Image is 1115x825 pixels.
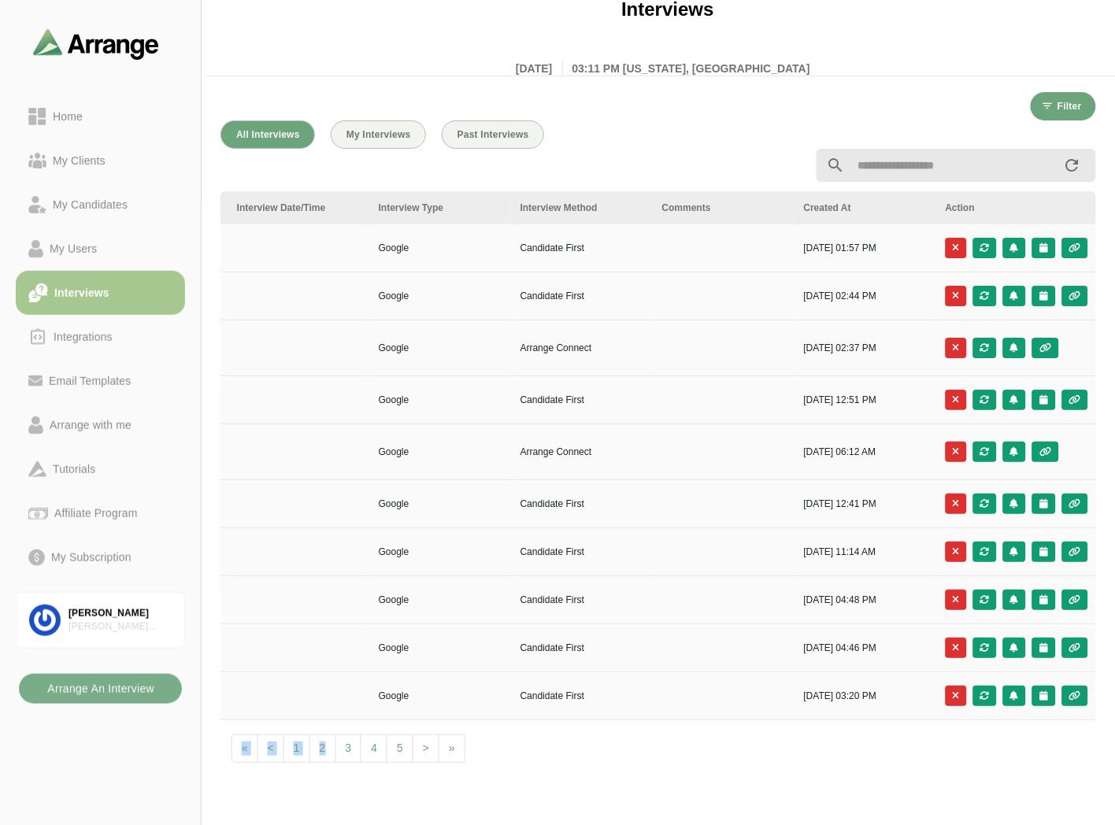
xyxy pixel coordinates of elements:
[804,689,927,703] p: [DATE] 03:20 PM
[379,393,502,407] p: Google
[520,393,643,407] p: Candidate First
[46,107,89,126] div: Home
[19,674,182,704] button: Arrange An Interview
[520,545,643,559] p: Candidate First
[1063,156,1082,175] i: appended action
[46,151,112,170] div: My Clients
[804,593,927,607] p: [DATE] 04:48 PM
[804,497,927,511] p: [DATE] 12:41 PM
[48,283,116,302] div: Interviews
[520,445,643,459] p: Arrange Connect
[16,403,185,447] a: Arrange with me
[520,641,643,655] p: Candidate First
[563,59,810,78] p: 03:11 PM [US_STATE], [GEOGRAPHIC_DATA]
[47,327,119,346] div: Integrations
[804,445,927,459] p: [DATE] 06:12 AM
[16,139,185,183] a: My Clients
[946,201,1088,215] div: Action
[16,227,185,271] a: My Users
[16,491,185,535] a: Affiliate Program
[520,241,643,255] p: Candidate First
[235,129,300,140] span: All Interviews
[516,59,562,78] p: [DATE]
[46,460,102,479] div: Tutorials
[43,372,137,390] div: Email Templates
[16,315,185,359] a: Integrations
[346,129,411,140] span: My Interviews
[16,271,185,315] a: Interviews
[379,689,502,703] p: Google
[379,545,502,559] p: Google
[387,734,413,763] a: 5
[309,734,336,763] a: 2
[48,504,143,523] div: Affiliate Program
[331,120,426,149] button: My Interviews
[413,734,439,763] a: Next
[804,241,927,255] p: [DATE] 01:57 PM
[520,593,643,607] p: Candidate First
[46,674,154,704] b: Arrange An Interview
[237,201,360,215] div: Interview Date/Time
[16,535,185,579] a: My Subscription
[804,545,927,559] p: [DATE] 11:14 AM
[804,201,927,215] div: Created At
[1057,101,1082,112] span: Filter
[520,341,643,355] p: Arrange Connect
[69,620,172,634] div: [PERSON_NAME] Associates
[43,416,138,435] div: Arrange with me
[439,734,465,763] a: Next
[520,201,643,215] div: Interview Method
[457,129,529,140] span: Past Interviews
[33,28,159,59] img: arrangeai-name-small-logo.4d2b8aee.svg
[449,742,455,754] span: »
[379,641,502,655] p: Google
[379,341,502,355] p: Google
[804,341,927,355] p: [DATE] 02:37 PM
[423,742,429,754] span: >
[16,359,185,403] a: Email Templates
[442,120,544,149] button: Past Interviews
[662,201,785,215] div: Comments
[16,592,185,649] a: [PERSON_NAME][PERSON_NAME] Associates
[220,120,315,149] button: All Interviews
[46,195,134,214] div: My Candidates
[520,689,643,703] p: Candidate First
[379,241,502,255] p: Google
[804,641,927,655] p: [DATE] 04:46 PM
[361,734,387,763] a: 4
[335,734,362,763] a: 3
[16,447,185,491] a: Tutorials
[43,239,103,258] div: My Users
[379,445,502,459] p: Google
[520,289,643,303] p: Candidate First
[379,201,502,215] div: Interview Type
[16,94,185,139] a: Home
[1031,92,1096,120] button: Filter
[379,593,502,607] p: Google
[379,289,502,303] p: Google
[520,497,643,511] p: Candidate First
[804,289,927,303] p: [DATE] 02:44 PM
[45,548,138,567] div: My Subscription
[379,497,502,511] p: Google
[16,183,185,227] a: My Candidates
[804,393,927,407] p: [DATE] 12:51 PM
[69,607,172,620] div: [PERSON_NAME]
